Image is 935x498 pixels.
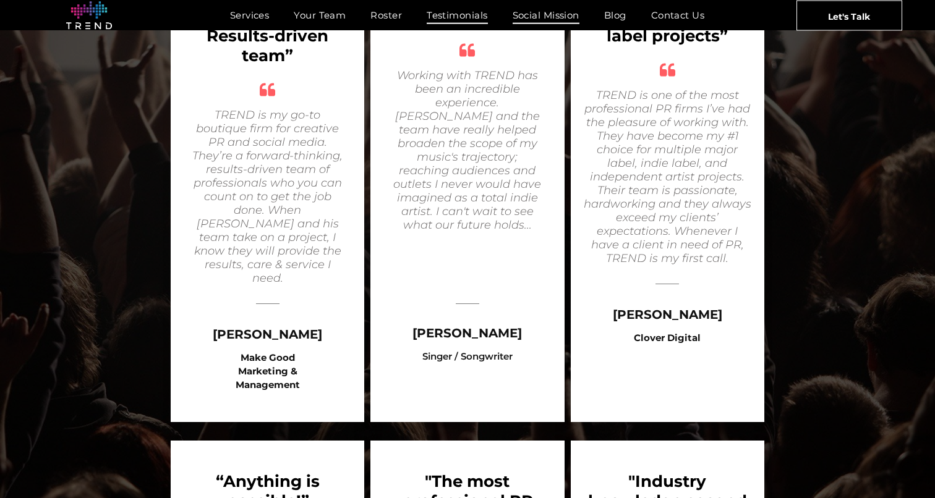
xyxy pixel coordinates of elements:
[422,350,513,362] span: Singer / Songwriter
[828,1,870,32] span: Let's Talk
[218,6,282,24] a: Services
[213,327,322,342] span: [PERSON_NAME]
[358,6,414,24] a: Roster
[613,307,722,322] span: [PERSON_NAME]
[592,6,639,24] a: Blog
[236,352,300,390] b: Make Good Marketing & Management
[414,6,500,24] a: Testimonials
[412,326,522,340] span: [PERSON_NAME]
[639,6,717,24] a: Contact Us
[712,355,935,498] iframe: Chat Widget
[634,332,701,344] b: Clover Digital
[500,6,592,24] a: Social Mission
[281,6,358,24] a: Your Team
[584,88,751,265] span: TREND is one of the most professional PR firms I’ve had the pleasure of working with. They have b...
[192,108,343,285] i: TREND is my go-to boutique firm for creative PR and social media. They’re a forward-thinking, res...
[66,1,112,30] img: logo
[513,6,579,24] span: Social Mission
[393,69,541,232] i: Working with TREND has been an incredible experience. [PERSON_NAME] and the team have really help...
